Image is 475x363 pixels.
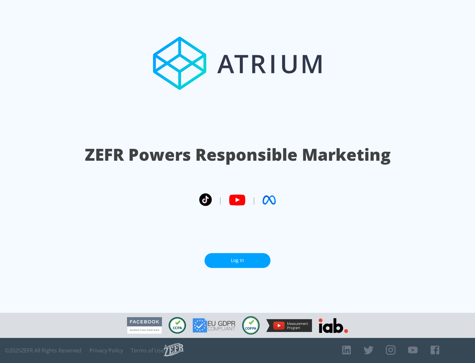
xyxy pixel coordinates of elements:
img: Facebook Marketing Partner [127,317,162,334]
h1: ZEFR Powers Responsible Marketing [85,143,391,166]
img: COPPA Compliant [242,316,260,335]
img: IAB [319,318,348,333]
span: | [218,195,222,205]
img: YouTube Measurement Program [266,319,312,332]
a: Terms of Use [131,347,164,354]
span: © 2025 ZEFR All Rights Reserved [5,347,81,354]
a: Log In [205,253,270,268]
a: Privacy Policy [89,347,123,354]
img: GDPR Compliant [193,318,236,333]
img: CCPA Compliant [169,317,186,334]
span: | [252,195,256,205]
